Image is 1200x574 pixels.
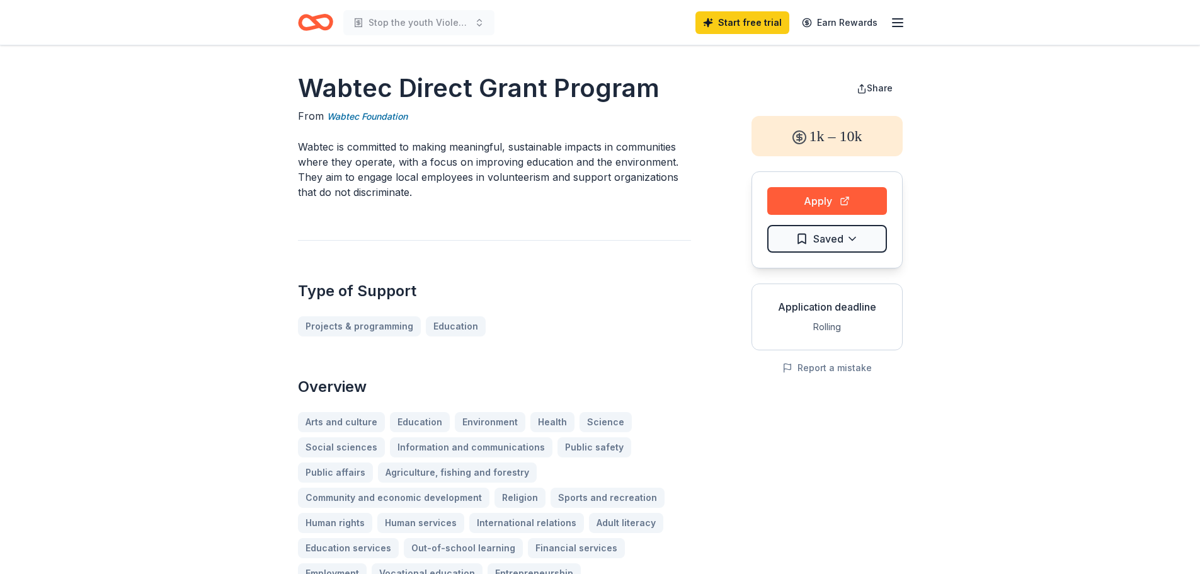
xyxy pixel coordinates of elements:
span: Saved [813,231,843,247]
a: Home [298,8,333,37]
div: 1k – 10k [751,116,903,156]
h2: Type of Support [298,281,691,301]
button: Share [847,76,903,101]
button: Stop the youth Violence [343,10,494,35]
button: Report a mistake [782,360,872,376]
div: Rolling [762,319,892,335]
button: Saved [767,225,887,253]
h1: Wabtec Direct Grant Program [298,71,691,106]
div: Application deadline [762,299,892,314]
a: Earn Rewards [794,11,885,34]
a: Projects & programming [298,316,421,336]
a: Start free trial [695,11,789,34]
h2: Overview [298,377,691,397]
div: From [298,108,691,124]
a: Wabtec Foundation [327,109,408,124]
a: Education [426,316,486,336]
span: Stop the youth Violence [369,15,469,30]
button: Apply [767,187,887,215]
span: Share [867,83,893,93]
p: Wabtec is committed to making meaningful, sustainable impacts in communities where they operate, ... [298,139,691,200]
